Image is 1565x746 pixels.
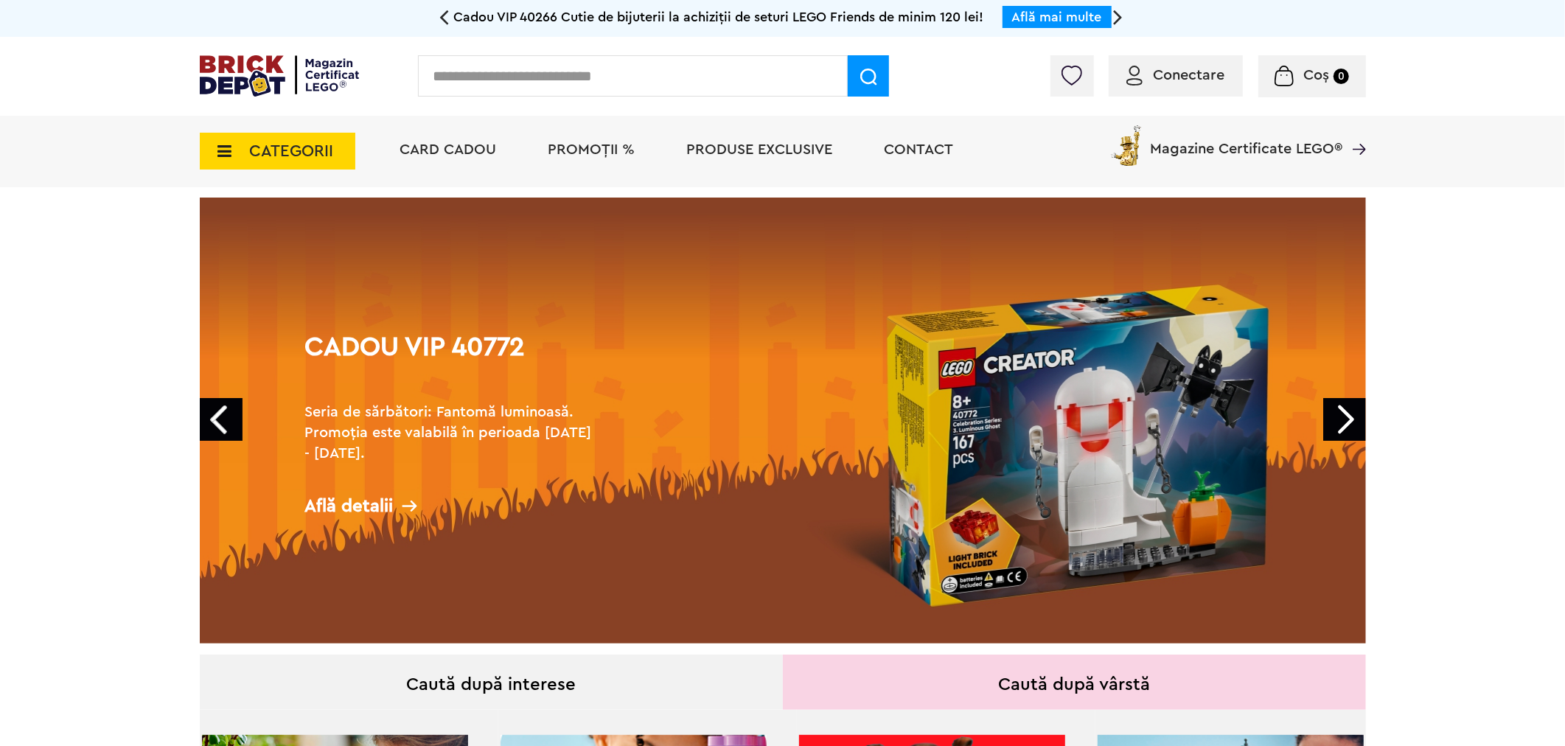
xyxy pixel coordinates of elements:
[885,142,954,157] a: Contact
[1126,68,1225,83] a: Conectare
[400,142,497,157] a: Card Cadou
[1343,122,1366,137] a: Magazine Certificate LEGO®
[304,402,599,464] h2: Seria de sărbători: Fantomă luminoasă. Promoția este valabilă în perioada [DATE] - [DATE].
[687,142,833,157] a: Produse exclusive
[1154,68,1225,83] span: Conectare
[783,655,1366,710] div: Caută după vârstă
[250,143,334,159] span: CATEGORII
[1303,68,1329,83] span: Coș
[304,497,599,515] div: Află detalii
[548,142,635,157] a: PROMOȚII %
[454,10,984,24] span: Cadou VIP 40266 Cutie de bijuterii la achiziții de seturi LEGO Friends de minim 120 lei!
[1323,398,1366,441] a: Next
[200,198,1366,644] a: Cadou VIP 40772Seria de sărbători: Fantomă luminoasă. Promoția este valabilă în perioada [DATE] -...
[1012,10,1102,24] a: Află mai multe
[304,334,599,387] h1: Cadou VIP 40772
[200,398,243,441] a: Prev
[1151,122,1343,156] span: Magazine Certificate LEGO®
[1334,69,1349,84] small: 0
[200,655,783,710] div: Caută după interese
